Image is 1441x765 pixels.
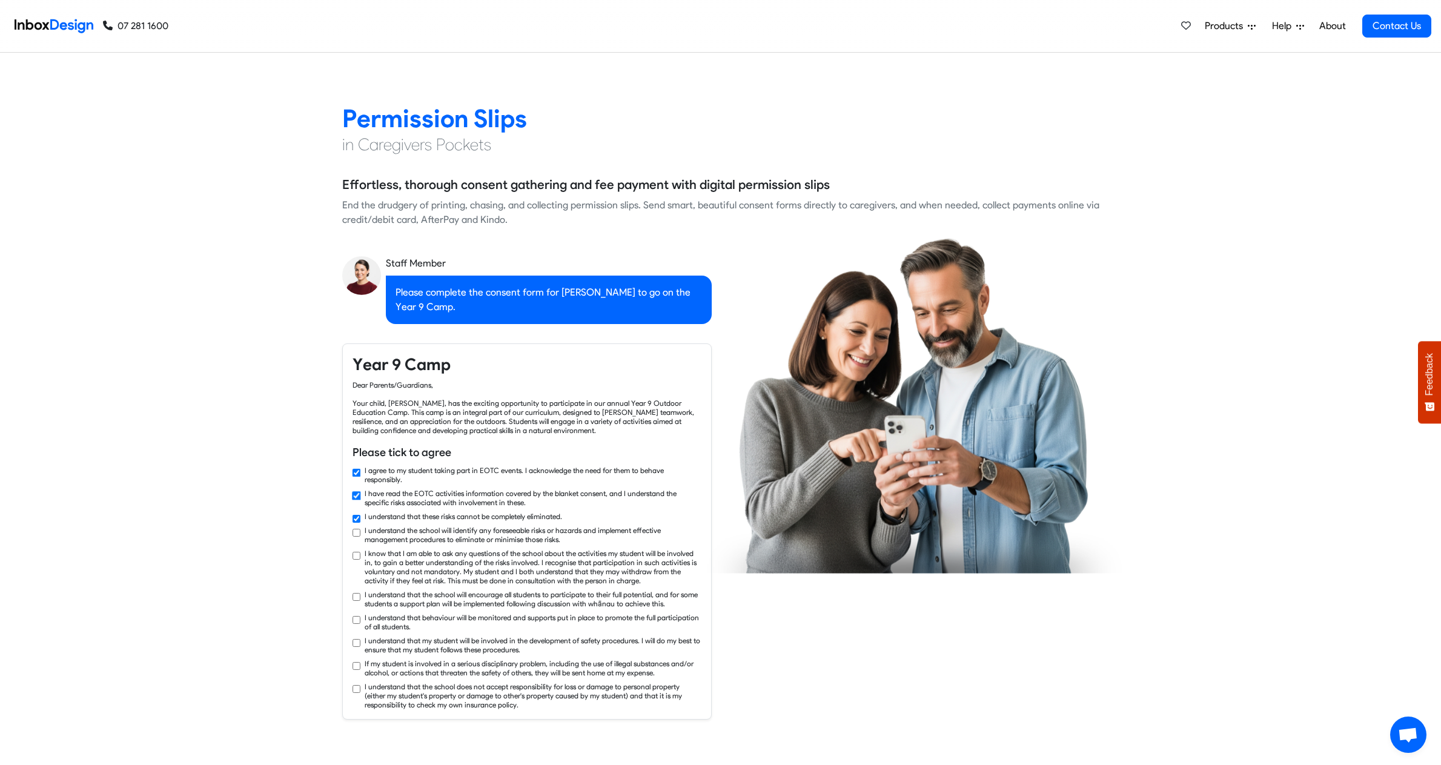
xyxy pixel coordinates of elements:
label: I know that I am able to ask any questions of the school about the activities my student will be ... [365,549,701,585]
span: Help [1272,19,1296,33]
div: Staff Member [386,256,712,271]
h4: Year 9 Camp [353,354,701,376]
label: I agree to my student taking part in EOTC events. I acknowledge the need for them to behave respo... [365,466,701,484]
a: Contact Us [1362,15,1431,38]
h2: Permission Slips [342,103,1099,134]
label: I understand that behaviour will be monitored and supports put in place to promote the full parti... [365,613,701,631]
span: Feedback [1424,353,1435,396]
div: End the drudgery of printing, chasing, and collecting permission slips. Send smart, beautiful con... [342,198,1099,227]
img: parents_using_phone.png [706,237,1122,573]
h5: Effortless, thorough consent gathering and fee payment with digital permission slips [342,176,830,194]
label: I understand the school will identify any foreseeable risks or hazards and implement effective ma... [365,526,701,544]
h4: in Caregivers Pockets [342,134,1099,156]
label: I understand that my student will be involved in the development of safety procedures. I will do ... [365,636,701,654]
span: Products [1205,19,1248,33]
a: About [1316,14,1349,38]
div: Dear Parents/Guardians, Your child, [PERSON_NAME], has the exciting opportunity to participate in... [353,380,701,435]
h6: Please tick to agree [353,445,701,460]
a: Products [1200,14,1260,38]
label: If my student is involved in a serious disciplinary problem, including the use of illegal substan... [365,659,701,677]
label: I understand that these risks cannot be completely eliminated. [365,512,562,521]
label: I understand that the school does not accept responsibility for loss or damage to personal proper... [365,682,701,709]
a: Help [1267,14,1309,38]
div: Open chat [1390,717,1426,753]
img: staff_avatar.png [342,256,381,295]
div: Please complete the consent form for [PERSON_NAME] to go on the Year 9 Camp. [386,276,712,324]
label: I have read the EOTC activities information covered by the blanket consent, and I understand the ... [365,489,701,507]
button: Feedback - Show survey [1418,341,1441,423]
label: I understand that the school will encourage all students to participate to their full potential, ... [365,590,701,608]
a: 07 281 1600 [103,19,168,33]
